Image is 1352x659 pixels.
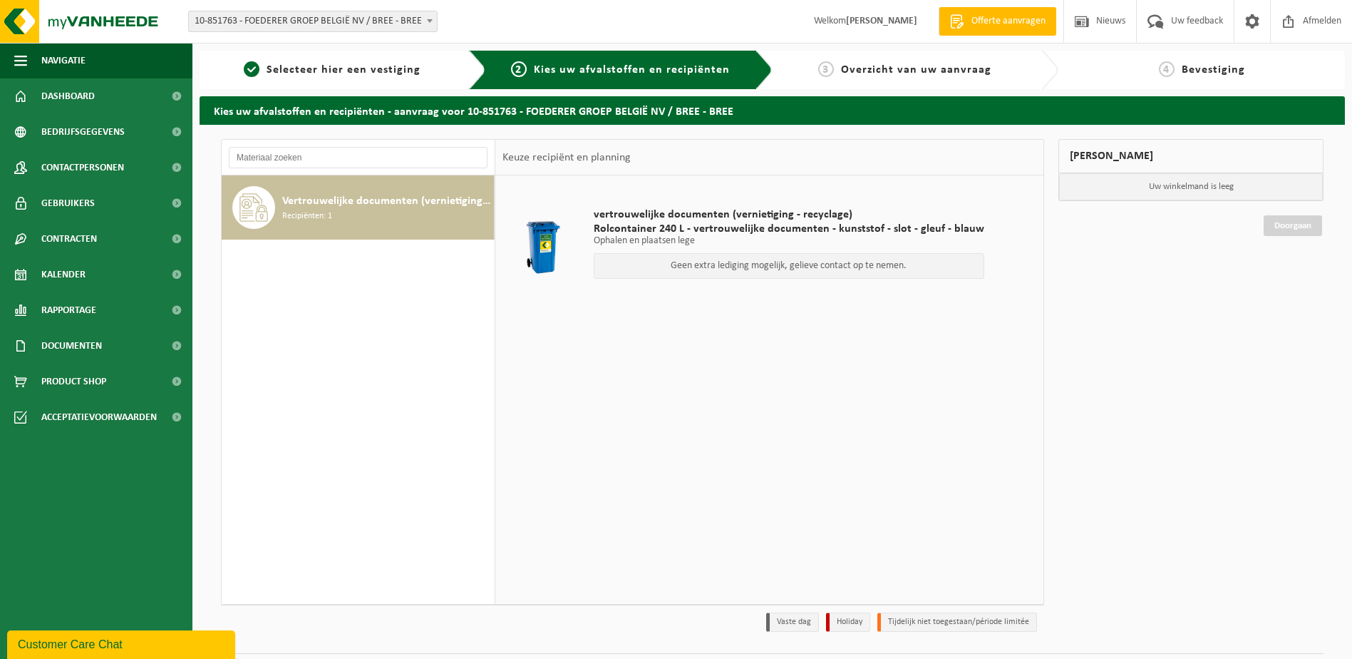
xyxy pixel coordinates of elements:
span: Acceptatievoorwaarden [41,399,157,435]
span: Overzicht van uw aanvraag [841,64,991,76]
a: Doorgaan [1264,215,1322,236]
span: 10-851763 - FOEDERER GROEP BELGIË NV / BREE - BREE [189,11,437,31]
span: Offerte aanvragen [968,14,1049,29]
span: Bevestiging [1182,64,1245,76]
iframe: chat widget [7,628,238,659]
span: Kies uw afvalstoffen en recipiënten [534,64,730,76]
span: Navigatie [41,43,86,78]
li: Tijdelijk niet toegestaan/période limitée [877,613,1037,632]
li: Vaste dag [766,613,819,632]
span: Selecteer hier een vestiging [267,64,420,76]
span: 10-851763 - FOEDERER GROEP BELGIË NV / BREE - BREE [188,11,438,32]
h2: Kies uw afvalstoffen en recipiënten - aanvraag voor 10-851763 - FOEDERER GROEP BELGIË NV / BREE -... [200,96,1345,124]
button: Vertrouwelijke documenten (vernietiging - recyclage) Recipiënten: 1 [222,175,495,240]
span: Contactpersonen [41,150,124,185]
strong: [PERSON_NAME] [846,16,917,26]
p: Uw winkelmand is leeg [1059,173,1323,200]
span: Contracten [41,221,97,257]
span: Product Shop [41,364,106,399]
span: Gebruikers [41,185,95,221]
div: Keuze recipiënt en planning [495,140,638,175]
span: Kalender [41,257,86,292]
span: Dashboard [41,78,95,114]
span: Documenten [41,328,102,364]
span: Rapportage [41,292,96,328]
span: vertrouwelijke documenten (vernietiging - recyclage) [594,208,984,222]
span: 1 [244,61,259,77]
div: [PERSON_NAME] [1058,139,1323,173]
p: Ophalen en plaatsen lege [594,236,984,246]
span: Vertrouwelijke documenten (vernietiging - recyclage) [282,193,490,210]
span: 2 [511,61,527,77]
span: Recipiënten: 1 [282,210,332,223]
input: Materiaal zoeken [229,147,487,168]
p: Geen extra lediging mogelijk, gelieve contact op te nemen. [602,261,976,271]
span: Bedrijfsgegevens [41,114,125,150]
span: 4 [1159,61,1175,77]
a: Offerte aanvragen [939,7,1056,36]
li: Holiday [826,613,870,632]
a: 1Selecteer hier een vestiging [207,61,458,78]
span: Rolcontainer 240 L - vertrouwelijke documenten - kunststof - slot - gleuf - blauw [594,222,984,236]
span: 3 [818,61,834,77]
